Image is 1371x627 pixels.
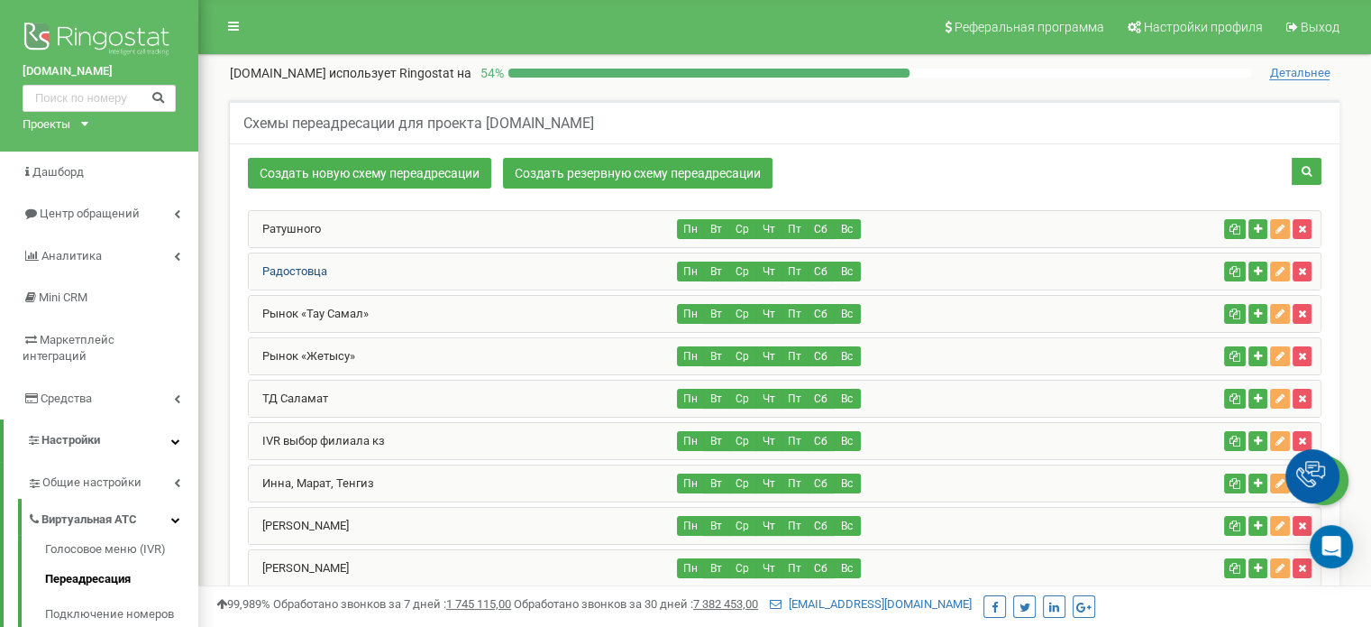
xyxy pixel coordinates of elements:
a: [PERSON_NAME] [249,561,349,575]
u: 1 745 115,00 [446,597,511,611]
button: Вс [834,262,861,281]
h5: Схемы переадресации для проекта [DOMAIN_NAME] [243,115,594,132]
button: Вт [703,558,730,578]
a: Переадресация [45,562,198,597]
a: [DOMAIN_NAME] [23,63,176,80]
button: Пт [781,346,809,366]
button: Чт [755,219,782,239]
a: [EMAIL_ADDRESS][DOMAIN_NAME] [770,597,972,611]
button: Пн [677,219,704,239]
a: [PERSON_NAME] [249,519,349,532]
a: Рынок «Тау Самал» [249,307,369,320]
p: 54 % [471,64,508,82]
button: Чт [755,389,782,409]
button: Вс [834,389,861,409]
span: Реферальная программа [955,20,1104,34]
button: Пт [781,389,809,409]
button: Пн [677,431,704,451]
button: Пн [677,346,704,366]
button: Пн [677,262,704,281]
button: Сб [808,516,835,536]
span: Виртуальная АТС [41,512,137,529]
button: Ср [729,516,756,536]
button: Пн [677,558,704,578]
span: Маркетплейс интеграций [23,333,114,364]
button: Пт [781,431,809,451]
span: 99,989% [216,597,270,611]
button: Пн [677,304,704,324]
span: Обработано звонков за 30 дней : [514,597,758,611]
button: Вс [834,219,861,239]
button: Вс [834,474,861,493]
button: Чт [755,474,782,493]
span: Настройки профиля [1144,20,1263,34]
button: Пт [781,219,809,239]
button: Чт [755,516,782,536]
button: Пн [677,474,704,493]
button: Сб [808,262,835,281]
button: Сб [808,389,835,409]
u: 7 382 453,00 [693,597,758,611]
span: Детальнее [1269,66,1330,80]
button: Поиск схемы переадресации [1292,158,1321,185]
span: Аналитика [41,249,102,263]
a: Виртуальная АТС [27,499,198,536]
button: Ср [729,389,756,409]
button: Чт [755,304,782,324]
span: использует Ringostat на [329,66,471,80]
button: Ср [729,219,756,239]
button: Ср [729,304,756,324]
button: Вт [703,389,730,409]
button: Сб [808,219,835,239]
button: Сб [808,346,835,366]
input: Поиск по номеру [23,85,176,112]
button: Пн [677,389,704,409]
button: Сб [808,558,835,578]
span: Обработано звонков за 7 дней : [273,597,511,611]
div: Проекты [23,116,70,134]
button: Вс [834,431,861,451]
button: Сб [808,431,835,451]
button: Вт [703,474,730,493]
span: Mini CRM [39,290,87,304]
a: Инна, Марат, Тенгиз [249,476,374,490]
button: Чт [755,346,782,366]
a: Радостовца [249,264,327,278]
button: Сб [808,474,835,493]
span: Центр обращений [40,207,140,220]
span: Дашборд [32,165,84,179]
a: Голосовое меню (IVR) [45,541,198,563]
a: ТД Саламат [249,392,328,405]
button: Вт [703,219,730,239]
a: Создать новую схему переадресации [248,158,491,189]
button: Вт [703,431,730,451]
img: Ringostat logo [23,18,176,63]
button: Ср [729,431,756,451]
button: Пт [781,474,809,493]
button: Сб [808,304,835,324]
button: Пн [677,516,704,536]
button: Ср [729,262,756,281]
span: Настройки [41,433,100,447]
button: Пт [781,516,809,536]
a: Ратушного [249,222,321,235]
button: Вс [834,346,861,366]
button: Ср [729,474,756,493]
button: Вс [834,516,861,536]
button: Чт [755,262,782,281]
a: Создать резервную схему переадресации [503,158,772,189]
button: Пт [781,304,809,324]
button: Вс [834,304,861,324]
button: Пт [781,558,809,578]
div: Open Intercom Messenger [1310,525,1353,568]
span: Выход [1301,20,1339,34]
a: Общие настройки [27,462,198,499]
a: IVR выбор филиала кз [249,434,385,447]
p: [DOMAIN_NAME] [230,64,471,82]
button: Пт [781,262,809,281]
a: Настройки [4,420,198,462]
button: Вт [703,262,730,281]
button: Вт [703,516,730,536]
button: Вт [703,346,730,366]
button: Ср [729,346,756,366]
